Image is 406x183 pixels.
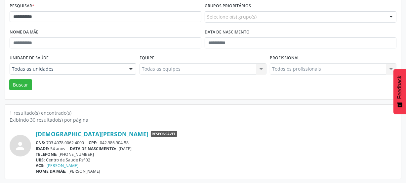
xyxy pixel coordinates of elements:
span: [DATE] [119,146,132,152]
div: 1 resultado(s) encontrado(s) [10,109,396,116]
div: [PHONE_NUMBER] [36,152,396,157]
span: Selecione o(s) grupo(s) [207,13,257,20]
label: Grupos prioritários [205,1,251,11]
span: [PERSON_NAME] [69,168,101,174]
span: IDADE: [36,146,49,152]
a: [PERSON_NAME] [47,163,79,168]
button: Buscar [9,79,32,91]
label: Profissional [270,53,300,63]
span: 042.986.904-58 [100,140,129,146]
span: ACS: [36,163,45,168]
label: Unidade de saúde [10,53,49,63]
label: Nome da mãe [10,27,38,37]
span: Todas as unidades [12,66,123,72]
i: person [15,140,26,152]
div: 703 4078 0062 4000 [36,140,396,146]
div: Exibindo 30 resultado(s) por página [10,116,396,123]
button: Feedback - Mostrar pesquisa [393,69,406,114]
span: CNS: [36,140,45,146]
span: DATA DE NASCIMENTO: [70,146,117,152]
span: CPF: [89,140,98,146]
span: TELEFONE: [36,152,58,157]
span: NOME DA MÃE: [36,168,66,174]
div: Centro de Saude Psf 02 [36,157,396,163]
span: Responsável [151,131,177,137]
label: Pesquisar [10,1,34,11]
a: [DEMOGRAPHIC_DATA][PERSON_NAME] [36,130,148,138]
span: UBS: [36,157,45,163]
span: Feedback [397,76,403,99]
div: 54 anos [36,146,396,152]
label: Data de nascimento [205,27,250,37]
label: Equipe [140,53,154,63]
